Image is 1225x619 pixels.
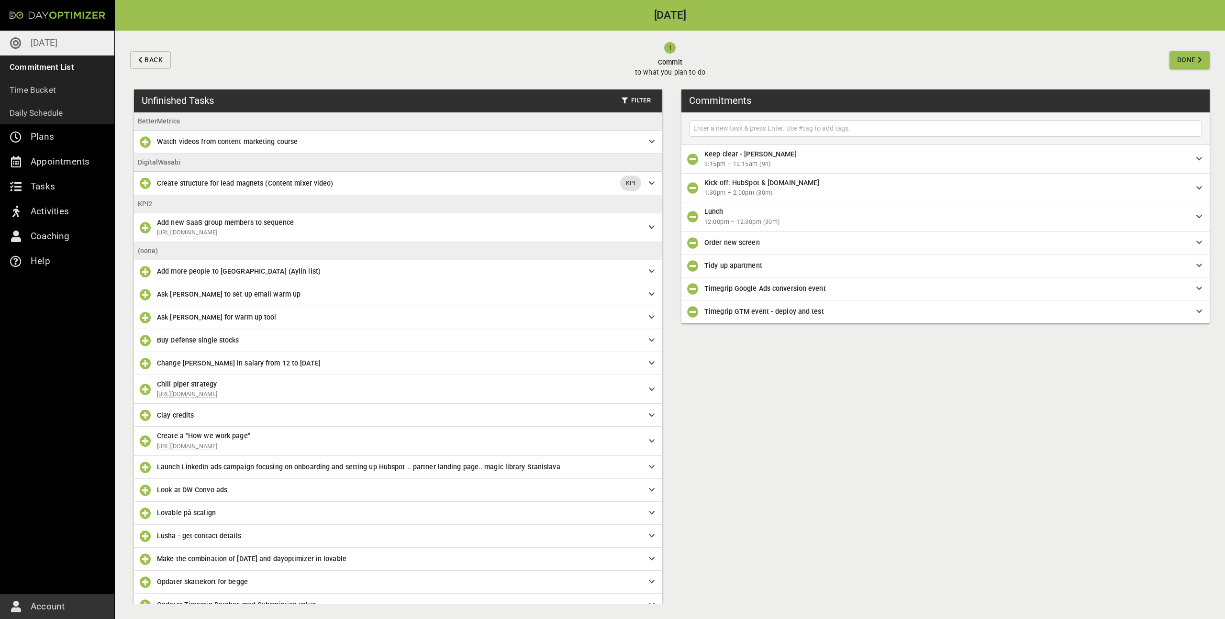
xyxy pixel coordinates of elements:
li: KPI2 [134,195,662,213]
p: Coaching [31,229,70,244]
button: Committo what you plan to do [175,31,1166,89]
div: Keep clear - [PERSON_NAME]3:15pm – 12:15am (9h) [681,145,1210,174]
div: Opdater Timegrip Databox med Subscription value [134,594,662,617]
h3: Unfinished Tasks [142,93,214,108]
span: Order new screen [704,239,760,246]
div: Order new screen [681,232,1210,254]
p: [DATE] [31,35,57,51]
p: Appointments [31,154,89,169]
div: Clay credits [134,404,662,427]
span: Watch videos from content marketing course [157,138,298,145]
div: Ask [PERSON_NAME] for warm up tool [134,306,662,329]
a: [URL][DOMAIN_NAME] [157,390,217,398]
p: to what you plan to do [635,67,705,77]
a: [URL][DOMAIN_NAME] [157,229,217,236]
span: Timegrip Google Ads conversion event [704,285,826,292]
p: Commitment List [10,60,74,74]
div: Launch LinkedIn ads campaign focusing on onboarding and setting up Hubspot .. partner landing pag... [134,456,662,479]
span: Change [PERSON_NAME] in salary from 12 to [DATE] [157,359,321,367]
span: Done [1177,54,1196,66]
span: Lusha - get contact details [157,532,241,540]
span: Create a "How we work page" [157,432,250,440]
h3: Commitments [689,93,751,108]
div: Lunch12:00pm – 12:30pm (30m) [681,202,1210,231]
div: Timegrip Google Ads conversion event [681,277,1210,300]
span: Keep clear - [PERSON_NAME] [704,150,797,158]
div: Create a "How we work page"[URL][DOMAIN_NAME] [134,427,662,455]
input: Enter a new task & press Enter. Use #tag to add tags. [691,122,1200,134]
span: 12:00pm – 12:30pm (30m) [704,217,1189,227]
button: Back [130,51,171,69]
p: Daily Schedule [10,106,63,120]
span: Commit [635,57,705,67]
h2: [DATE] [115,10,1225,21]
div: Tidy up apartment [681,254,1210,277]
div: Ask [PERSON_NAME] to set up email warm up [134,283,662,306]
p: Activities [31,204,69,219]
p: Plans [31,129,54,144]
div: Add new SaaS group members to sequence[URL][DOMAIN_NAME] [134,213,662,242]
div: Lovable på scalign [134,502,662,525]
p: Time Bucket [10,83,56,97]
div: Chili piper strategy[URL][DOMAIN_NAME] [134,375,662,404]
span: Chili piper strategy [157,380,217,388]
div: Look at DW Convo ads [134,479,662,502]
div: Opdater skattekort for begge [134,571,662,594]
span: Ask [PERSON_NAME] to set up email warm up [157,290,301,298]
li: (none) [134,242,662,260]
div: Kick off: HubSpot & [DOMAIN_NAME]1:30pm – 2:00pm (30m) [681,174,1210,202]
li: BetterMetrics [134,112,662,131]
span: Look at DW Convo ads [157,486,227,494]
span: Launch LinkedIn ads campaign focusing on onboarding and setting up Hubspot .. partner landing pag... [157,463,560,471]
span: Add new SaaS group members to sequence [157,219,294,226]
span: Lunch [704,208,724,215]
span: Tidy up apartment [704,262,762,269]
span: Opdater skattekort for begge [157,578,248,586]
div: Add more people to [GEOGRAPHIC_DATA] (Aylin list) [134,260,662,283]
div: Change [PERSON_NAME] in salary from 12 to [DATE] [134,352,662,375]
span: 3:15pm – 12:15am (9h) [704,159,1189,169]
a: [URL][DOMAIN_NAME] [157,442,217,450]
p: Account [31,599,65,614]
span: Add more people to [GEOGRAPHIC_DATA] (Aylin list) [157,267,321,275]
p: Tasks [31,179,55,194]
div: Timegrip GTM event - deploy and test [681,300,1210,323]
span: Create structure for lead magnets (Content mixer video) [157,179,334,187]
text: 1 [668,44,672,51]
button: Filter [618,93,655,108]
li: DigitalWasabi [134,154,662,172]
img: Day Optimizer [10,11,105,19]
span: Clay credits [157,411,194,419]
div: Watch videos from content marketing course [134,131,662,154]
div: KPI [620,176,641,191]
span: Kick off: HubSpot & [DOMAIN_NAME] [704,179,819,187]
div: Lusha - get contact details [134,525,662,548]
span: Make the combination of [DATE] and dayoptimizer in lovable [157,555,346,563]
span: Ask [PERSON_NAME] for warm up tool [157,313,276,321]
button: Done [1169,51,1210,69]
span: Back [145,54,163,66]
p: Help [31,254,50,269]
span: Buy Defense single stocks [157,336,239,344]
span: 1:30pm – 2:00pm (30m) [704,188,1189,198]
div: Buy Defense single stocks [134,329,662,352]
span: Lovable på scalign [157,509,216,517]
span: Timegrip GTM event - deploy and test [704,308,824,315]
span: KPI [620,178,641,188]
div: Make the combination of [DATE] and dayoptimizer in lovable [134,548,662,571]
div: Create structure for lead magnets (Content mixer video)KPI [134,172,662,195]
span: Opdater Timegrip Databox med Subscription value [157,601,316,608]
span: Filter [622,95,651,106]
